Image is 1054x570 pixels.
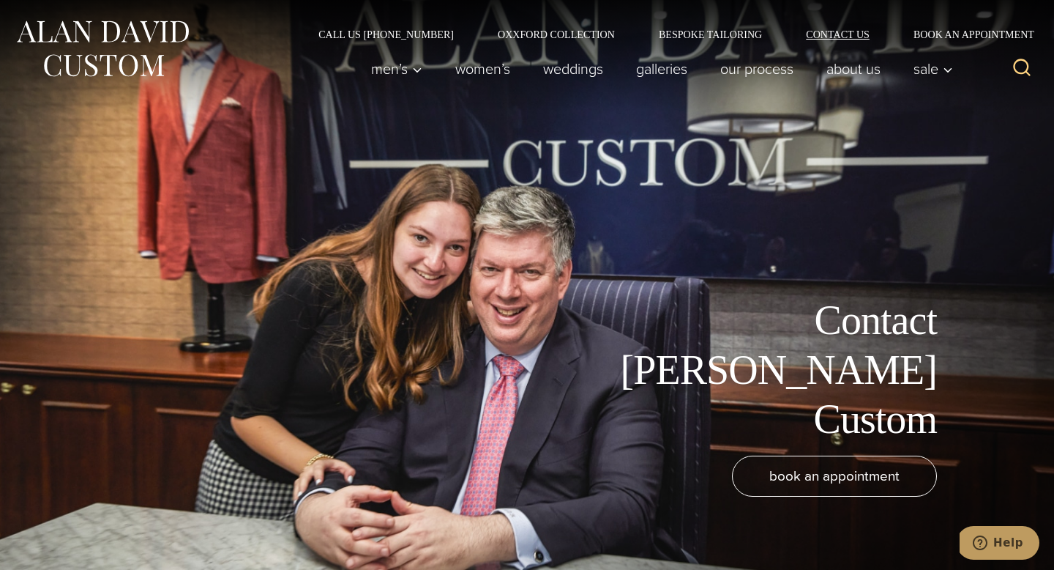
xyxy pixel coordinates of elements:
img: Alan David Custom [15,16,190,81]
a: Our Process [704,54,810,84]
a: Call Us [PHONE_NUMBER] [296,29,476,40]
button: Men’s sub menu toggle [355,54,439,84]
span: book an appointment [769,465,900,486]
button: Sale sub menu toggle [897,54,961,84]
nav: Primary Navigation [355,54,961,84]
a: Women’s [439,54,527,84]
h1: Contact [PERSON_NAME] Custom [608,296,937,444]
a: About Us [810,54,897,84]
a: Galleries [620,54,704,84]
a: Book an Appointment [892,29,1039,40]
button: View Search Form [1004,51,1039,86]
a: weddings [527,54,620,84]
a: Contact Us [784,29,892,40]
a: book an appointment [732,456,937,497]
a: Bespoke Tailoring [637,29,784,40]
nav: Secondary Navigation [296,29,1039,40]
iframe: Opens a widget where you can chat to one of our agents [960,526,1039,563]
a: Oxxford Collection [476,29,637,40]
